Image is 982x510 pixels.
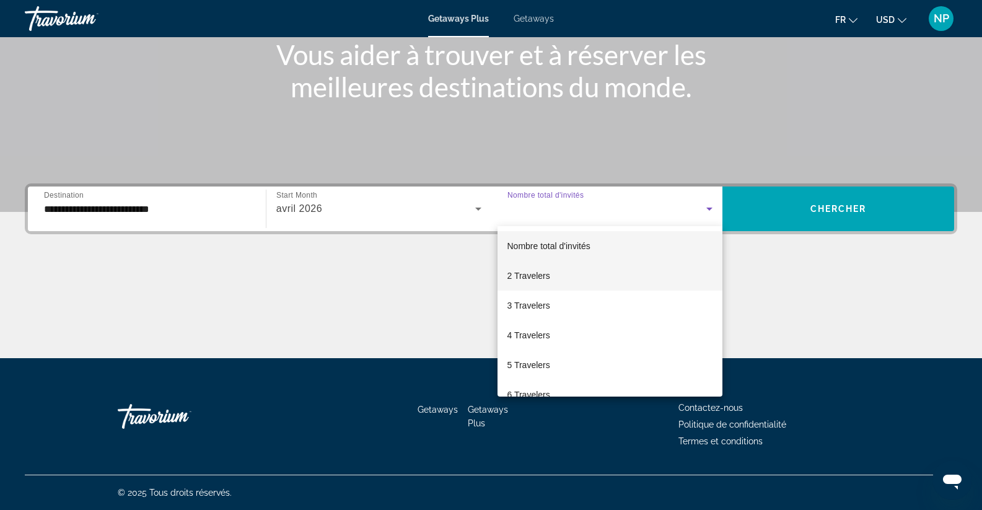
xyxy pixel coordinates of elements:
span: 6 Travelers [507,387,550,402]
span: 3 Travelers [507,298,550,313]
span: Nombre total d'invités [507,241,590,251]
span: 5 Travelers [507,358,550,372]
span: 2 Travelers [507,268,550,283]
iframe: Bouton de lancement de la fenêtre de messagerie [932,460,972,500]
span: 4 Travelers [507,328,550,343]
